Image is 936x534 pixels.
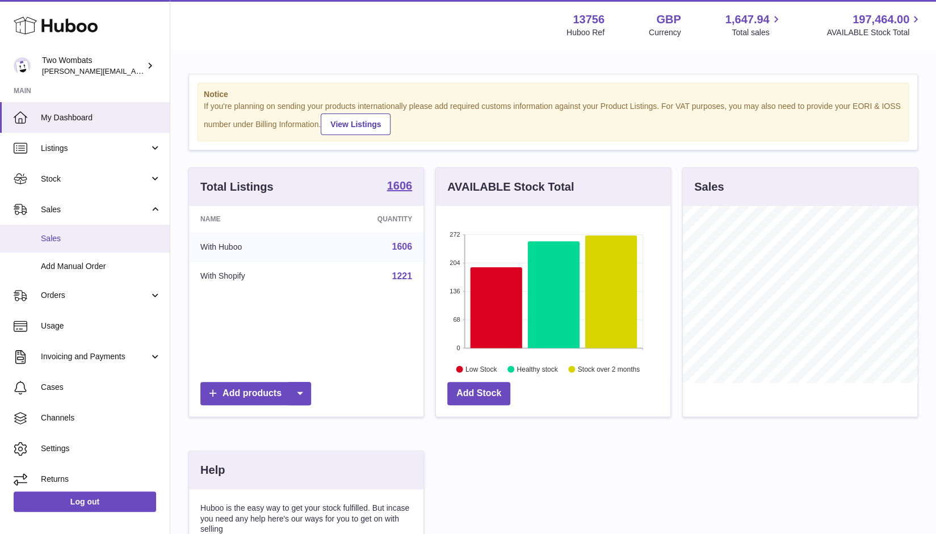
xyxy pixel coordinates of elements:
[41,321,161,331] span: Usage
[14,57,31,74] img: adam.randall@twowombats.com
[204,101,903,135] div: If you're planning on sending your products internationally please add required customs informati...
[321,113,391,135] a: View Listings
[316,206,423,232] th: Quantity
[41,382,161,393] span: Cases
[826,27,922,38] span: AVAILABLE Stock Total
[578,365,640,373] text: Stock over 2 months
[656,12,681,27] strong: GBP
[204,89,903,100] strong: Notice
[41,204,149,215] span: Sales
[41,474,161,485] span: Returns
[41,351,149,362] span: Invoicing and Payments
[465,365,497,373] text: Low Stock
[447,179,574,195] h3: AVAILABLE Stock Total
[41,174,149,184] span: Stock
[41,233,161,244] span: Sales
[200,382,311,405] a: Add products
[453,316,460,323] text: 68
[725,12,783,38] a: 1,647.94 Total sales
[41,112,161,123] span: My Dashboard
[200,462,225,478] h3: Help
[200,179,274,195] h3: Total Listings
[42,66,288,75] span: [PERSON_NAME][EMAIL_ADDRESS][PERSON_NAME][DOMAIN_NAME]
[41,413,161,423] span: Channels
[392,242,412,251] a: 1606
[41,143,149,154] span: Listings
[649,27,681,38] div: Currency
[725,12,770,27] span: 1,647.94
[42,55,144,77] div: Two Wombats
[694,179,724,195] h3: Sales
[517,365,558,373] text: Healthy stock
[189,206,316,232] th: Name
[14,491,156,512] a: Log out
[189,232,316,262] td: With Huboo
[41,261,161,272] span: Add Manual Order
[450,259,460,266] text: 204
[447,382,510,405] a: Add Stock
[41,443,161,454] span: Settings
[450,288,460,295] text: 136
[189,262,316,291] td: With Shopify
[41,290,149,301] span: Orders
[853,12,909,27] span: 197,464.00
[573,12,605,27] strong: 13756
[392,271,412,281] a: 1221
[566,27,605,38] div: Huboo Ref
[826,12,922,38] a: 197,464.00 AVAILABLE Stock Total
[387,180,413,194] a: 1606
[732,27,782,38] span: Total sales
[456,344,460,351] text: 0
[450,231,460,238] text: 272
[387,180,413,191] strong: 1606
